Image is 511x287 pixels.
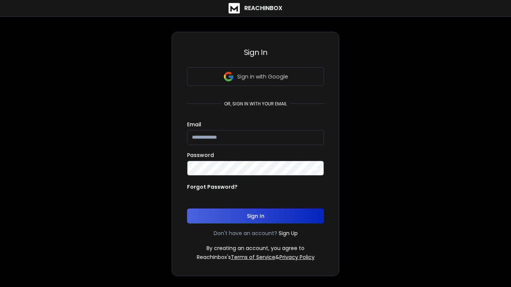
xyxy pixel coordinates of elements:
p: By creating an account, you agree to [206,244,305,252]
p: Forgot Password? [187,183,238,191]
h3: Sign In [187,47,324,58]
p: Sign in with Google [237,73,288,80]
img: logo [229,3,240,13]
a: Terms of Service [231,253,275,261]
button: Sign in with Google [187,67,324,86]
label: Password [187,152,214,158]
a: Sign Up [279,229,298,237]
p: ReachInbox's & [197,253,315,261]
h1: ReachInbox [244,4,282,13]
p: Don't have an account? [214,229,277,237]
button: Sign In [187,209,324,223]
label: Email [187,122,201,127]
a: ReachInbox [229,3,282,13]
p: or, sign in with your email [221,101,290,107]
a: Privacy Policy [279,253,315,261]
